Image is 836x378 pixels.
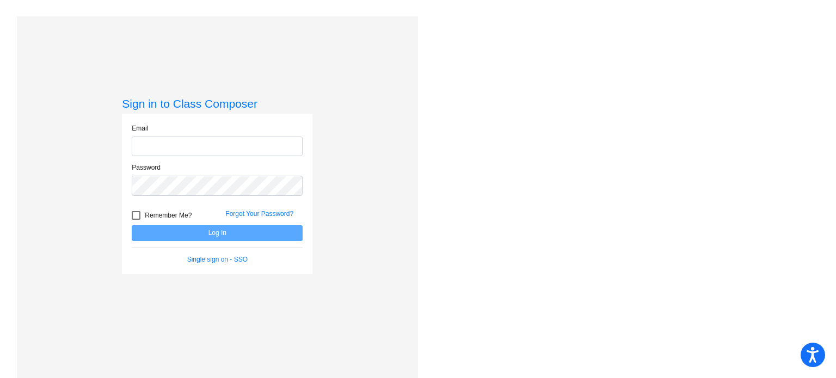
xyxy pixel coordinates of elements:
[132,123,148,133] label: Email
[132,225,303,241] button: Log In
[187,256,248,263] a: Single sign on - SSO
[225,210,293,218] a: Forgot Your Password?
[132,163,161,172] label: Password
[145,209,192,222] span: Remember Me?
[122,97,312,110] h3: Sign in to Class Composer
